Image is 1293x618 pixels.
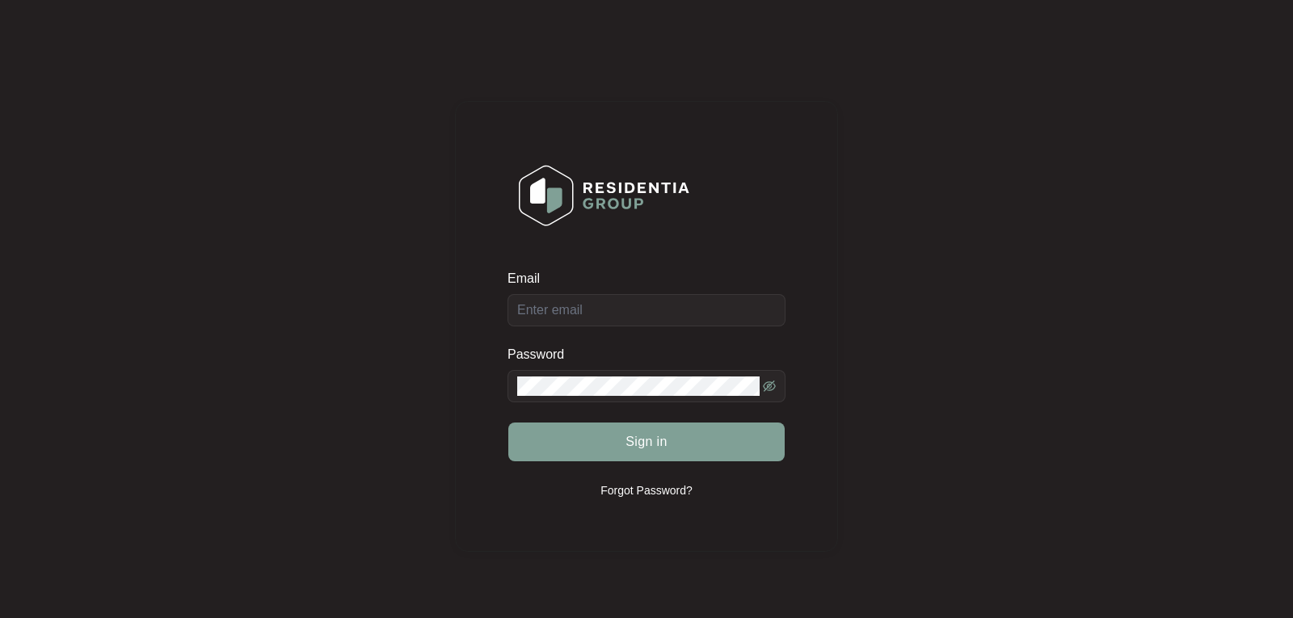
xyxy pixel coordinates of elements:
[600,482,693,498] p: Forgot Password?
[508,271,551,287] label: Email
[508,347,576,363] label: Password
[508,423,785,461] button: Sign in
[517,376,760,396] input: Password
[625,432,668,452] span: Sign in
[763,380,776,393] span: eye-invisible
[508,154,700,237] img: Login Logo
[508,294,785,326] input: Email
